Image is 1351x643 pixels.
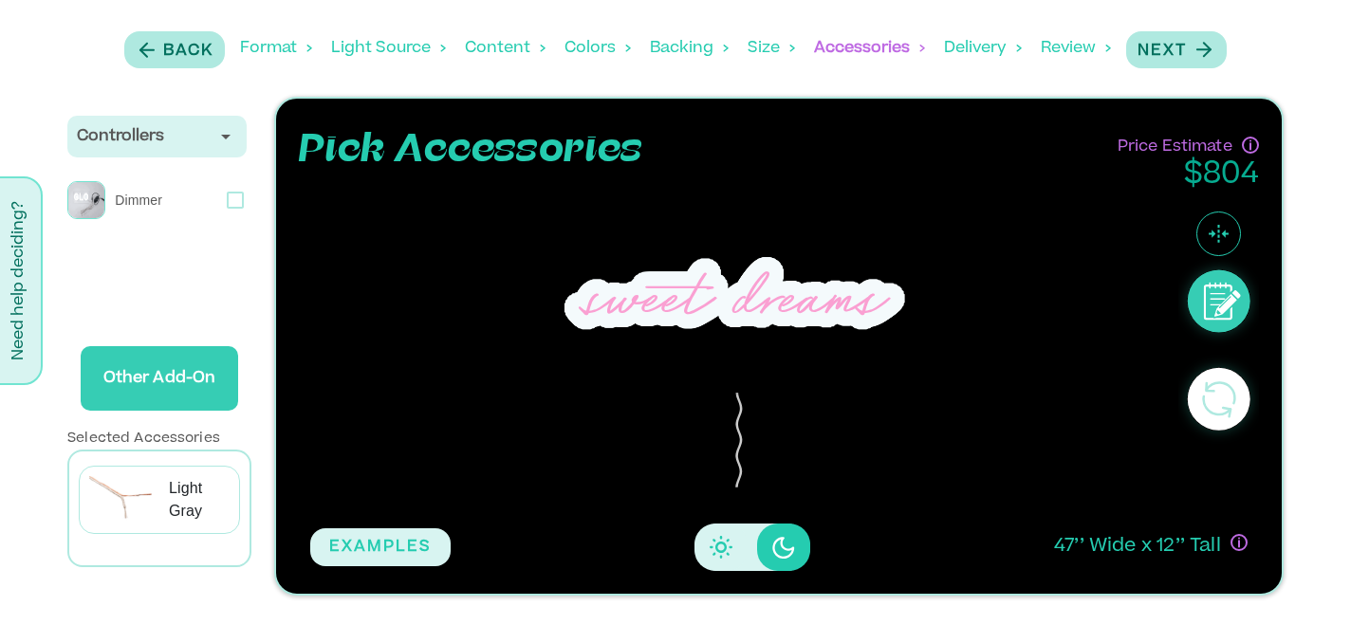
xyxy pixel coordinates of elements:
[240,19,312,78] div: Format
[81,346,239,411] button: Other Add-On
[1256,552,1351,643] iframe: Chat Widget
[88,352,231,405] p: Other Add-On
[163,40,213,63] p: Back
[1118,158,1259,193] p: $ 804
[1041,19,1111,78] div: Review
[105,181,224,220] p: Dimmer
[310,528,451,566] button: EXAMPLES
[564,19,631,78] div: Colors
[650,19,729,78] div: Backing
[124,31,225,68] button: Back
[1138,40,1187,63] p: Next
[1118,131,1232,158] p: Price Estimate
[1231,534,1248,551] div: If you have questions about size, or if you can’t design exactly what you want here, no worries! ...
[1242,137,1259,154] div: Have questions about pricing or just need a human touch? Go through the process and submit an inq...
[67,430,220,450] p: Selected Accessories
[465,19,546,78] div: Content
[814,19,925,78] div: Accessories
[77,125,237,148] div: Controllers
[169,477,230,523] p: Light Gray
[1054,534,1221,561] p: 47 ’’ Wide x 12 ’’ Tall
[526,219,953,393] div: sweet dreams
[1126,31,1227,68] button: Next
[299,121,643,178] p: Pick Accessories
[67,181,105,219] img: 655ea8ea-0882-4b65-83a1-3e6b4f58ace9-LEDdimmers-small.gif
[331,19,446,78] div: Light Source
[748,19,795,78] div: Size
[944,19,1022,78] div: Delivery
[694,524,810,571] div: Disabled elevation buttons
